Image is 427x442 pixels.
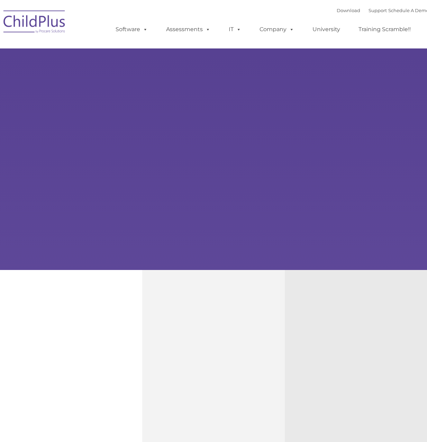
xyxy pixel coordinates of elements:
[222,22,248,36] a: IT
[253,22,301,36] a: Company
[369,8,387,13] a: Support
[337,8,360,13] a: Download
[159,22,217,36] a: Assessments
[352,22,418,36] a: Training Scramble!!
[109,22,155,36] a: Software
[306,22,347,36] a: University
